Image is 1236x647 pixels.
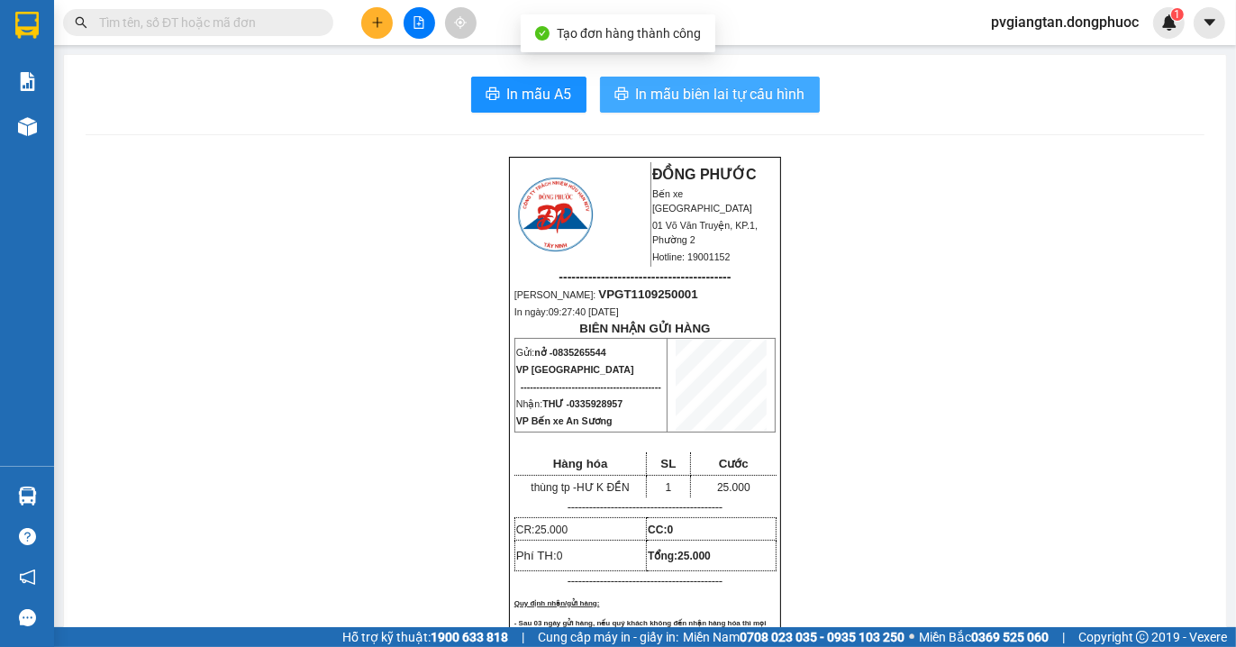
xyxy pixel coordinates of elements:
p: ------------------------------------------- [514,574,776,588]
span: CR: [516,524,568,536]
span: Cước [719,457,749,470]
button: file-add [404,7,435,39]
span: 0 [557,550,563,562]
span: Gửi: [516,347,606,358]
span: message [19,609,36,626]
span: check-circle [535,26,550,41]
span: Quy định nhận/gửi hàng: [514,599,600,607]
span: thùng tp - [531,481,629,494]
span: Bến xe [GEOGRAPHIC_DATA] [652,188,752,214]
span: copyright [1136,631,1149,643]
span: file-add [413,16,425,29]
span: 09:27:40 [DATE] [549,306,619,317]
span: | [1062,627,1065,647]
span: - Sau 03 ngày gửi hàng, nếu quý khách không đến nhận hàng hóa thì mọi khiếu nại công ty sẽ không ... [514,619,767,647]
img: icon-new-feature [1161,14,1177,31]
span: Hỗ trợ kỹ thuật: [342,627,508,647]
span: HƯ K ĐỀN [577,481,630,494]
button: caret-down [1194,7,1225,39]
span: In ngày: [514,306,619,317]
span: VPGT1109250001 [598,287,697,301]
span: 01 Võ Văn Truyện, KP.1, Phường 2 [652,220,758,245]
img: logo-vxr [15,12,39,39]
span: 0835265544 [552,347,605,358]
span: 0335928957 [569,398,623,409]
strong: 0708 023 035 - 0935 103 250 [740,630,904,644]
span: Tạo đơn hàng thành công [557,26,701,41]
span: pvgiangtan.dongphuoc [977,11,1153,33]
span: Miền Nam [683,627,904,647]
span: notification [19,569,36,586]
span: plus [371,16,384,29]
span: [PERSON_NAME]: [514,289,698,300]
strong: 1900 633 818 [431,630,508,644]
span: Hotline: 19001152 [652,251,731,262]
span: 25.000 [717,481,750,494]
span: Cung cấp máy in - giấy in: [538,627,678,647]
span: printer [614,87,629,104]
span: Tổng: [648,550,711,562]
span: nở - [534,347,605,358]
span: 25.000 [534,524,568,536]
span: search [75,16,87,29]
span: In mẫu A5 [507,83,572,105]
img: warehouse-icon [18,117,37,136]
strong: ĐỒNG PHƯỚC [652,167,757,182]
span: | [522,627,524,647]
span: ⚪️ [909,633,914,641]
button: printerIn mẫu biên lai tự cấu hình [600,77,820,113]
span: ----------------------------------------- [559,269,731,284]
span: aim [454,16,467,29]
span: Hàng hóa [553,457,608,470]
span: 1 [1174,8,1180,21]
span: VP Bến xe An Sương [516,415,613,426]
button: printerIn mẫu A5 [471,77,586,113]
input: Tìm tên, số ĐT hoặc mã đơn [99,13,312,32]
span: question-circle [19,528,36,545]
img: logo [515,175,595,254]
span: caret-down [1202,14,1218,31]
button: plus [361,7,393,39]
span: 25.000 [677,550,711,562]
img: solution-icon [18,72,37,91]
span: VP [GEOGRAPHIC_DATA] [516,364,634,375]
span: -------------------------------------------- [521,381,661,392]
span: Miền Bắc [919,627,1049,647]
span: 0 [668,524,674,536]
img: warehouse-icon [18,487,37,506]
span: 1 [666,481,672,494]
span: THƯ - [542,398,623,409]
span: In mẫu biên lai tự cấu hình [636,83,805,105]
strong: BIÊN NHẬN GỬI HÀNG [579,322,710,335]
span: SL [660,457,676,470]
strong: 0369 525 060 [971,630,1049,644]
p: ------------------------------------------- [514,500,776,515]
strong: CC: [648,524,673,536]
button: aim [445,7,477,39]
span: Nhận: [516,398,623,409]
span: Phí TH: [516,549,563,562]
span: printer [486,87,500,104]
sup: 1 [1171,8,1184,21]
